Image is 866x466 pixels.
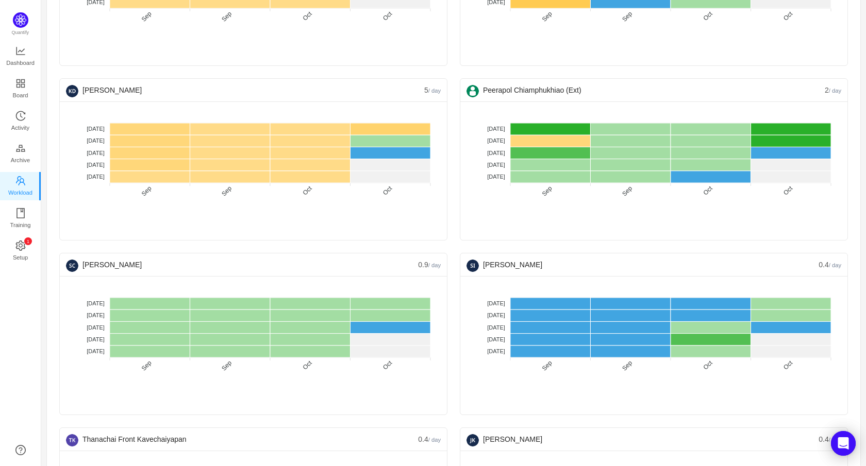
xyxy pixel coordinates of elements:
[87,324,105,331] tspan: [DATE]
[15,144,26,164] a: Archive
[15,241,26,262] a: icon: settingSetup
[87,336,105,342] tspan: [DATE]
[487,348,505,354] tspan: [DATE]
[702,184,714,197] tspan: Oct
[87,312,105,318] tspan: [DATE]
[381,359,394,371] tspan: Oct
[829,437,841,443] small: / day
[13,85,28,106] span: Board
[782,184,794,197] tspan: Oct
[15,79,26,99] a: Board
[782,359,794,371] tspan: Oct
[302,184,314,197] tspan: Oct
[831,431,856,456] div: Open Intercom Messenger
[829,262,841,268] small: / day
[66,79,424,101] div: [PERSON_NAME]
[87,300,105,306] tspan: [DATE]
[418,261,441,269] span: 0.9
[220,184,233,197] tspan: Sep
[11,150,30,170] span: Archive
[10,215,30,235] span: Training
[66,428,418,451] div: Thanachai Front Kavechaiyapan
[428,262,441,268] small: / day
[487,300,505,306] tspan: [DATE]
[467,253,819,276] div: [PERSON_NAME]
[15,78,26,89] i: icon: appstore
[87,174,105,180] tspan: [DATE]
[8,182,32,203] span: Workload
[140,359,153,372] tspan: Sep
[819,435,841,443] span: 0.4
[467,428,819,451] div: [PERSON_NAME]
[66,434,78,446] img: 7e5096095704b3b02168510aad1c4693
[66,85,78,97] img: ca88e75383b65aa0eefffea9e72de76f
[15,240,26,251] i: icon: setting
[487,137,505,144] tspan: [DATE]
[428,88,441,94] small: / day
[487,312,505,318] tspan: [DATE]
[15,111,26,132] a: Activity
[15,143,26,153] i: icon: gold
[220,359,233,372] tspan: Sep
[418,435,441,443] span: 0.4
[11,117,29,138] span: Activity
[487,336,505,342] tspan: [DATE]
[487,324,505,331] tspan: [DATE]
[621,359,634,372] tspan: Sep
[428,437,441,443] small: / day
[87,150,105,156] tspan: [DATE]
[15,176,26,186] i: icon: team
[424,86,441,94] span: 5
[541,10,554,23] tspan: Sep
[140,184,153,197] tspan: Sep
[15,46,26,67] a: Dashboard
[541,359,554,372] tspan: Sep
[15,176,26,197] a: Workload
[621,184,634,197] tspan: Sep
[24,237,32,245] sup: 1
[15,208,26,218] i: icon: book
[6,53,35,73] span: Dashboard
[26,237,29,245] p: 1
[381,184,394,197] tspan: Oct
[15,445,26,455] a: icon: question-circle
[66,253,418,276] div: [PERSON_NAME]
[140,10,153,23] tspan: Sep
[302,359,314,371] tspan: Oct
[541,184,554,197] tspan: Sep
[13,12,28,28] img: Quantify
[819,261,841,269] span: 0.4
[66,260,78,272] img: c9efbfea45908e4393e2b2e4a24e6dc5
[302,10,314,22] tspan: Oct
[220,10,233,23] tspan: Sep
[621,10,634,23] tspan: Sep
[487,126,505,132] tspan: [DATE]
[702,10,714,22] tspan: Oct
[467,85,479,97] img: 8b351c26ca373bc7c62246e47ecd724b
[829,88,841,94] small: / day
[15,46,26,56] i: icon: line-chart
[487,150,505,156] tspan: [DATE]
[12,30,29,35] span: Quantify
[87,348,105,354] tspan: [DATE]
[15,111,26,121] i: icon: history
[381,10,394,22] tspan: Oct
[467,434,479,446] img: 2704c0fcb924bfebcc961bbbd850addf
[487,162,505,168] tspan: [DATE]
[487,174,505,180] tspan: [DATE]
[87,137,105,144] tspan: [DATE]
[467,260,479,272] img: c5a1a1db0b52a97f99b489beed5c4b36
[825,86,841,94] span: 2
[467,79,825,101] div: Peerapol Chiamphukhiao (Ext)
[15,209,26,229] a: Training
[87,162,105,168] tspan: [DATE]
[13,247,28,268] span: Setup
[702,359,714,371] tspan: Oct
[87,126,105,132] tspan: [DATE]
[782,10,794,22] tspan: Oct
